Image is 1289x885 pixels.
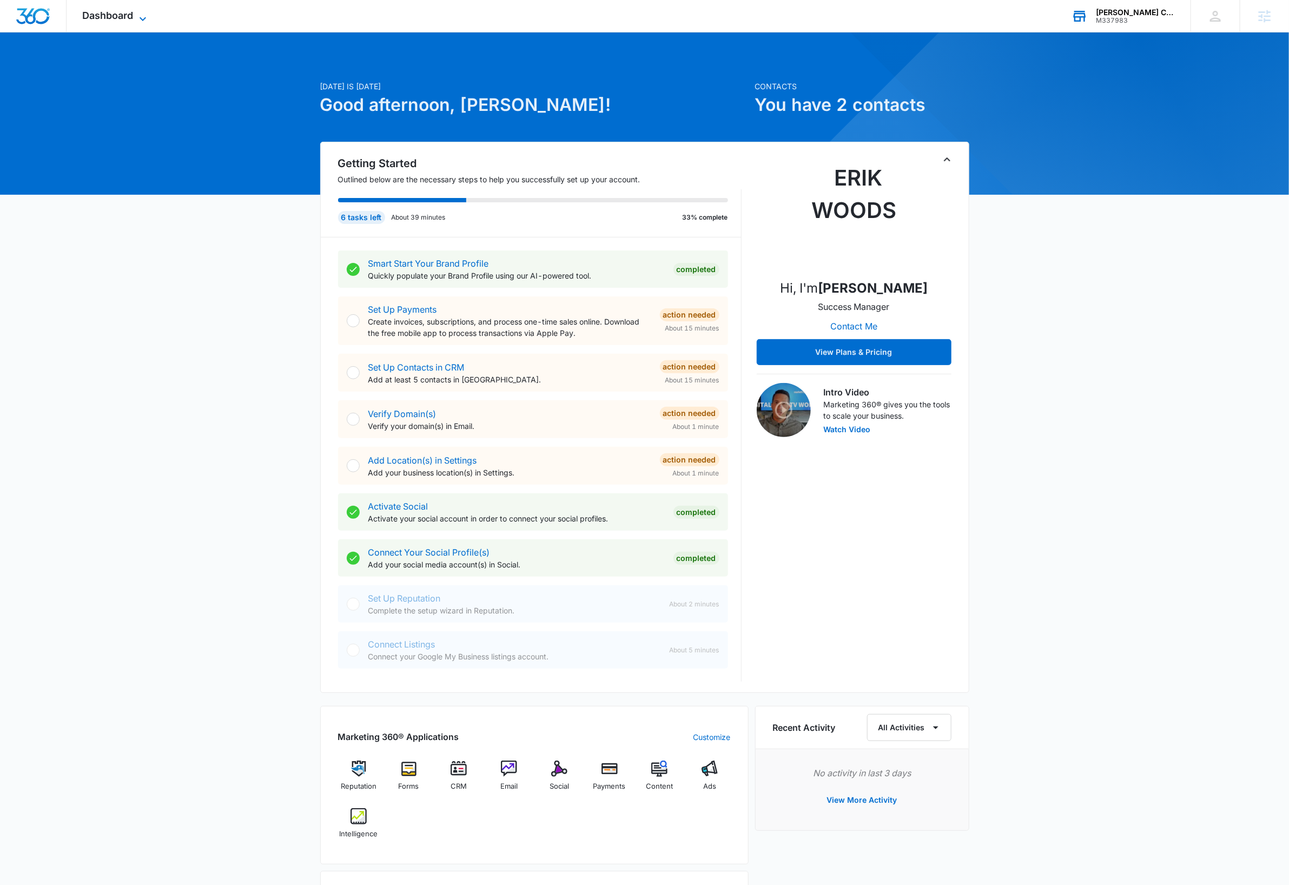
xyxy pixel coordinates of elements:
a: Connect Your Social Profile(s) [368,547,490,558]
a: CRM [438,761,480,800]
span: Forms [399,781,419,792]
span: Social [550,781,569,792]
p: Verify your domain(s) in Email. [368,420,651,432]
span: Email [500,781,518,792]
div: Completed [673,263,719,276]
a: Customize [693,731,731,743]
span: Dashboard [83,10,134,21]
p: Success Manager [818,300,890,313]
h1: Good afternoon, [PERSON_NAME]! [320,92,749,118]
span: About 1 minute [673,468,719,478]
img: Intro Video [757,383,811,437]
p: About 39 minutes [392,213,446,222]
p: Hi, I'm [780,279,928,298]
span: About 5 minutes [670,645,719,655]
span: Content [646,781,673,792]
div: account name [1096,8,1175,17]
p: Add your social media account(s) in Social. [368,559,665,570]
a: Email [488,761,530,800]
h2: Marketing 360® Applications [338,730,459,743]
a: Set Up Contacts in CRM [368,362,465,373]
span: Intelligence [339,829,378,840]
span: About 15 minutes [665,323,719,333]
a: Reputation [338,761,380,800]
a: Forms [388,761,429,800]
a: Activate Social [368,501,428,512]
button: View More Activity [816,787,908,813]
span: Payments [593,781,626,792]
h1: You have 2 contacts [755,92,969,118]
p: Activate your social account in order to connect your social profiles. [368,513,665,524]
p: Create invoices, subscriptions, and process one-time sales online. Download the free mobile app t... [368,316,651,339]
h3: Intro Video [824,386,951,399]
p: Outlined below are the necessary steps to help you successfully set up your account. [338,174,742,185]
a: Smart Start Your Brand Profile [368,258,489,269]
div: Action Needed [660,407,719,420]
a: Set Up Payments [368,304,437,315]
span: CRM [451,781,467,792]
a: Payments [589,761,630,800]
a: Add Location(s) in Settings [368,455,477,466]
strong: [PERSON_NAME] [818,280,928,296]
p: Connect your Google My Business listings account. [368,651,661,662]
h2: Getting Started [338,155,742,171]
div: Completed [673,506,719,519]
div: Action Needed [660,453,719,466]
span: About 15 minutes [665,375,719,385]
button: Toggle Collapse [941,153,954,166]
span: About 1 minute [673,422,719,432]
p: Add at least 5 contacts in [GEOGRAPHIC_DATA]. [368,374,651,385]
p: No activity in last 3 days [773,767,951,780]
button: View Plans & Pricing [757,339,951,365]
h6: Recent Activity [773,721,836,734]
p: Quickly populate your Brand Profile using our AI-powered tool. [368,270,665,281]
button: All Activities [867,714,951,741]
div: Action Needed [660,360,719,373]
p: 33% complete [683,213,728,222]
div: Action Needed [660,308,719,321]
img: Erik Woods [800,162,908,270]
div: Completed [673,552,719,565]
button: Contact Me [819,313,888,339]
p: Complete the setup wizard in Reputation. [368,605,661,616]
p: Marketing 360® gives you the tools to scale your business. [824,399,951,421]
a: Ads [689,761,731,800]
span: Reputation [341,781,376,792]
span: About 2 minutes [670,599,719,609]
a: Verify Domain(s) [368,408,437,419]
button: Watch Video [824,426,871,433]
div: account id [1096,17,1175,24]
p: [DATE] is [DATE] [320,81,749,92]
div: 6 tasks left [338,211,385,224]
a: Content [639,761,680,800]
span: Ads [703,781,716,792]
a: Social [539,761,580,800]
p: Add your business location(s) in Settings. [368,467,651,478]
p: Contacts [755,81,969,92]
a: Intelligence [338,808,380,847]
